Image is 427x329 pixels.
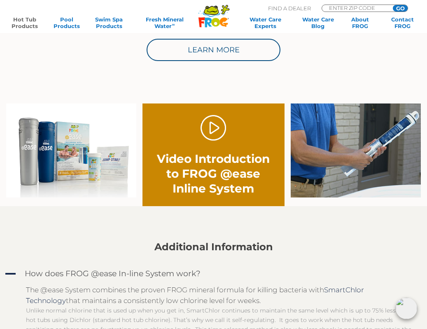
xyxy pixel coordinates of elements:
[386,16,419,29] a: ContactFROG
[396,298,417,319] img: openIcon
[4,268,16,280] span: A
[301,16,334,29] a: Water CareBlog
[26,286,364,305] a: SmartChlor Technology
[6,103,136,197] img: inline family
[3,267,424,280] a: A How does FROG @ease In-line System work?
[268,5,311,12] p: Find A Dealer
[26,284,414,306] div: The @ease System combines the proven FROG mineral formula for killing bacteria with that maintain...
[344,16,377,29] a: AboutFROG
[147,39,280,61] a: Learn More
[239,16,292,29] a: Water CareExperts
[328,5,384,11] input: Zip Code Form
[393,5,408,12] input: GO
[8,16,41,29] a: Hot TubProducts
[3,241,424,253] h2: Additional Information
[93,16,126,29] a: Swim SpaProducts
[25,269,201,278] h4: How does FROG @ease In-line System work?
[135,16,194,29] a: Fresh MineralWater∞
[201,115,226,141] a: Play Video
[51,16,84,29] a: PoolProducts
[172,22,175,27] sup: ∞
[291,103,421,197] img: inline-holder
[156,151,271,196] h2: Video Introduction to FROG @ease Inline System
